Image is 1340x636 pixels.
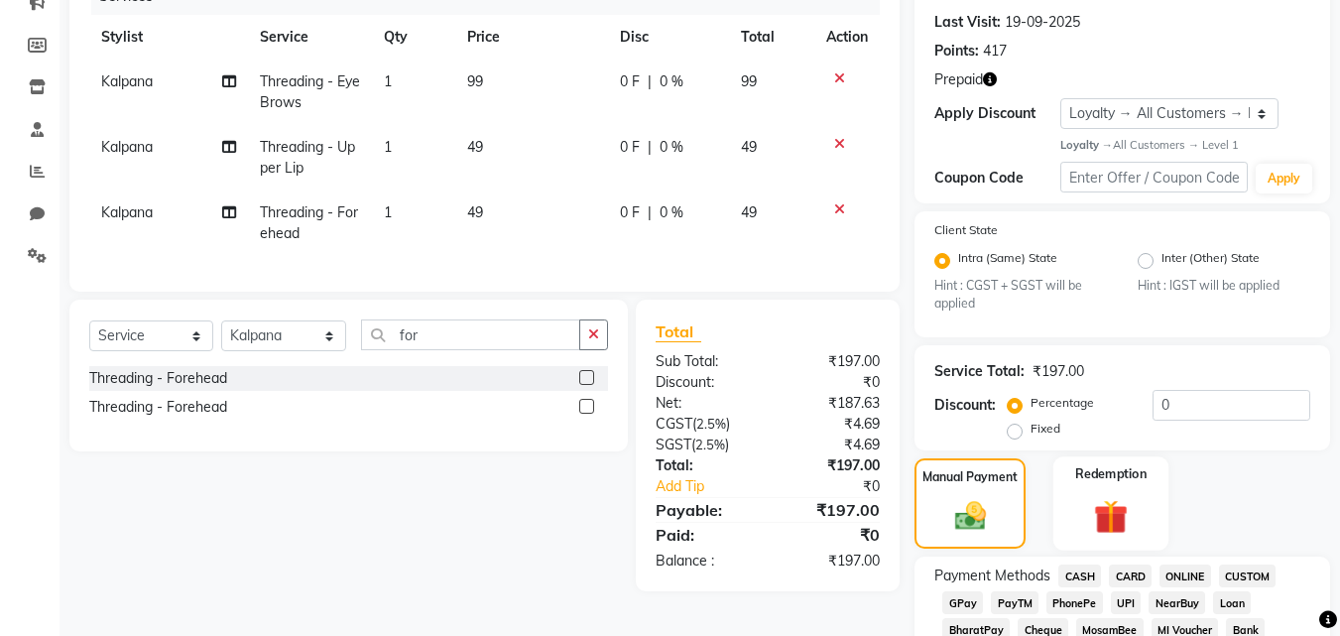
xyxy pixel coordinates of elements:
[384,72,392,90] span: 1
[729,15,815,60] th: Total
[1149,591,1205,614] span: NearBuy
[945,498,996,534] img: _cash.svg
[768,523,895,547] div: ₹0
[934,566,1050,586] span: Payment Methods
[1046,591,1103,614] span: PhonePe
[768,435,895,455] div: ₹4.69
[656,321,701,342] span: Total
[1031,420,1060,438] label: Fixed
[741,203,757,221] span: 49
[1256,164,1312,193] button: Apply
[89,397,227,418] div: Threading - Forehead
[248,15,372,60] th: Service
[641,393,768,414] div: Net:
[934,103,1059,124] div: Apply Discount
[656,415,692,433] span: CGST
[89,368,227,389] div: Threading - Forehead
[934,12,1001,33] div: Last Visit:
[467,138,483,156] span: 49
[260,138,355,177] span: Threading - Upper Lip
[620,202,640,223] span: 0 F
[467,203,483,221] span: 49
[934,168,1059,189] div: Coupon Code
[384,138,392,156] span: 1
[934,41,979,62] div: Points:
[1076,465,1148,484] label: Redemption
[741,72,757,90] span: 99
[641,476,789,497] a: Add Tip
[641,523,768,547] div: Paid:
[641,372,768,393] div: Discount:
[768,372,895,393] div: ₹0
[768,414,895,435] div: ₹4.69
[1213,591,1251,614] span: Loan
[620,137,640,158] span: 0 F
[648,202,652,223] span: |
[983,41,1007,62] div: 417
[1031,394,1094,412] label: Percentage
[934,395,996,416] div: Discount:
[384,203,392,221] span: 1
[455,15,608,60] th: Price
[991,591,1038,614] span: PayTM
[656,436,691,453] span: SGST
[641,455,768,476] div: Total:
[101,72,153,90] span: Kalpana
[1083,496,1139,539] img: _gift.svg
[660,137,683,158] span: 0 %
[1060,162,1248,192] input: Enter Offer / Coupon Code
[101,138,153,156] span: Kalpana
[467,72,483,90] span: 99
[1060,137,1310,154] div: All Customers → Level 1
[1033,361,1084,382] div: ₹197.00
[958,249,1057,273] label: Intra (Same) State
[372,15,454,60] th: Qty
[1060,138,1113,152] strong: Loyalty →
[934,277,1107,314] small: Hint : CGST + SGST will be applied
[1159,565,1211,587] span: ONLINE
[641,435,768,455] div: ( )
[1109,565,1152,587] span: CARD
[620,71,640,92] span: 0 F
[660,202,683,223] span: 0 %
[641,498,768,522] div: Payable:
[260,72,360,111] span: Threading - Eye Brows
[608,15,729,60] th: Disc
[934,221,998,239] label: Client State
[814,15,880,60] th: Action
[934,361,1025,382] div: Service Total:
[660,71,683,92] span: 0 %
[934,69,983,90] span: Prepaid
[101,203,153,221] span: Kalpana
[648,137,652,158] span: |
[741,138,757,156] span: 49
[696,416,726,432] span: 2.5%
[361,319,580,350] input: Search or Scan
[1005,12,1080,33] div: 19-09-2025
[768,455,895,476] div: ₹197.00
[768,498,895,522] div: ₹197.00
[641,551,768,572] div: Balance :
[89,15,248,60] th: Stylist
[1161,249,1260,273] label: Inter (Other) State
[1058,565,1101,587] span: CASH
[641,351,768,372] div: Sub Total:
[1111,591,1142,614] span: UPI
[768,551,895,572] div: ₹197.00
[768,393,895,414] div: ₹187.63
[1138,277,1310,295] small: Hint : IGST will be applied
[260,203,358,242] span: Threading - Forehead
[648,71,652,92] span: |
[1219,565,1277,587] span: CUSTOM
[922,468,1018,486] label: Manual Payment
[942,591,983,614] span: GPay
[768,351,895,372] div: ₹197.00
[790,476,896,497] div: ₹0
[641,414,768,435] div: ( )
[695,437,725,452] span: 2.5%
